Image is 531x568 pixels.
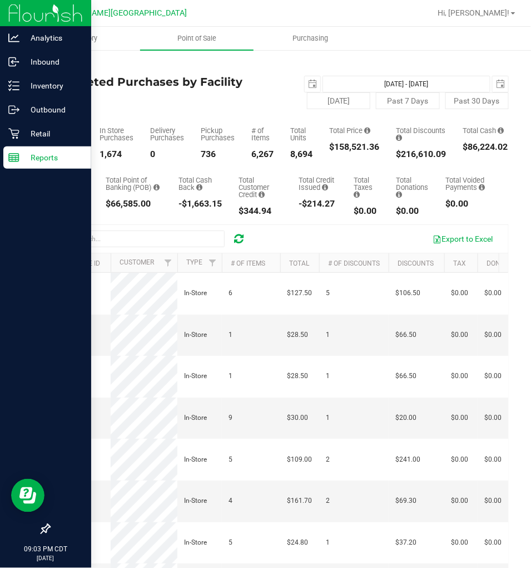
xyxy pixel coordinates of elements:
a: Purchasing [254,27,367,50]
inline-svg: Retail [8,128,19,139]
span: $0.00 [451,454,468,465]
inline-svg: Inventory [8,80,19,91]
div: Total Customer Credit [239,177,282,198]
span: $0.00 [484,537,502,548]
i: Sum of all voided payment transaction amounts, excluding tips and transaction fees, for all purch... [479,184,485,191]
input: Search... [58,231,225,247]
span: 6 [229,288,232,298]
span: $37.20 [395,537,416,548]
span: In-Store [184,454,207,465]
span: $0.00 [484,454,502,465]
span: 5 [229,537,232,548]
span: In-Store [184,371,207,381]
span: In-Store [184,288,207,298]
div: $216,610.09 [396,150,446,159]
span: Ft [PERSON_NAME][GEOGRAPHIC_DATA] [40,8,187,18]
span: 2 [326,454,330,465]
p: Inventory [19,79,86,92]
span: $28.50 [287,371,308,381]
span: $161.70 [287,496,312,506]
div: Total Discounts [396,127,446,141]
span: $0.00 [451,496,468,506]
div: Total Donations [396,177,429,198]
a: Type [186,258,202,266]
span: $0.00 [451,413,468,423]
span: $69.30 [395,496,416,506]
span: $66.50 [395,371,416,381]
div: $66,585.00 [106,199,162,208]
span: In-Store [184,330,207,340]
div: $0.00 [396,207,429,216]
span: $0.00 [451,371,468,381]
span: 1 [326,537,330,548]
div: Total Credit Issued [299,177,338,191]
i: Sum of the total prices of all purchases in the date range. [364,127,370,134]
p: Retail [19,127,86,140]
i: Sum of the successful, non-voided point-of-banking payment transactions, both via payment termina... [153,184,160,191]
span: select [493,76,508,92]
p: Reports [19,151,86,164]
span: Point of Sale [162,33,231,43]
div: Pickup Purchases [201,127,235,141]
div: $86,224.02 [463,143,508,151]
div: $0.00 [354,207,380,216]
inline-svg: Inbound [8,56,19,67]
span: $0.00 [484,371,502,381]
i: Sum of the cash-back amounts from rounded-up electronic payments for all purchases in the date ra... [196,184,202,191]
div: # of Items [251,127,274,141]
div: Total Voided Payments [446,177,492,191]
span: $106.50 [395,288,420,298]
div: 0 [150,150,184,159]
span: $66.50 [395,330,416,340]
h4: Completed Purchases by Facility Report [49,76,279,100]
a: # of Items [231,259,265,267]
a: Donation [487,259,519,267]
div: -$214.27 [299,199,338,208]
div: Total Cash Back [178,177,222,191]
span: In-Store [184,537,207,548]
a: Tax [453,259,466,267]
span: $0.00 [484,288,502,298]
span: select [305,76,320,92]
div: Total Cash [463,127,508,134]
div: Total Point of Banking (POB) [106,177,162,191]
p: [DATE] [5,555,86,563]
span: $0.00 [484,496,502,506]
button: Past 30 Days [445,92,509,109]
i: Sum of the successful, non-voided cash payment transactions for all purchases in the date range. ... [498,127,504,134]
div: 1,674 [100,150,133,159]
div: $0.00 [446,199,492,208]
span: $127.50 [287,288,312,298]
a: # of Discounts [328,259,380,267]
span: 9 [229,413,232,423]
div: $344.94 [239,207,282,216]
span: $28.50 [287,330,308,340]
i: Sum of the total taxes for all purchases in the date range. [354,191,360,198]
span: 1 [326,413,330,423]
p: Analytics [19,31,86,45]
span: $30.00 [287,413,308,423]
i: Sum of all round-up-to-next-dollar total price adjustments for all purchases in the date range. [396,191,402,198]
span: Purchasing [277,33,343,43]
i: Sum of all account credit issued for all refunds from returned purchases in the date range. [322,184,329,191]
button: Export to Excel [425,229,500,248]
span: In-Store [184,413,207,423]
iframe: Resource center [11,479,44,512]
div: 736 [201,150,235,159]
span: 1 [229,371,232,381]
inline-svg: Reports [8,152,19,163]
div: $158,521.36 [329,143,379,151]
a: Customer [120,258,154,266]
span: $0.00 [484,413,502,423]
span: In-Store [184,496,207,506]
a: Total [289,259,309,267]
span: $109.00 [287,454,312,465]
div: -$1,663.15 [178,199,222,208]
div: In Store Purchases [100,127,133,141]
div: 8,694 [290,150,312,159]
inline-svg: Outbound [8,104,19,115]
button: Past 7 Days [376,92,439,109]
span: 1 [326,330,330,340]
a: Discounts [398,259,434,267]
inline-svg: Analytics [8,32,19,43]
